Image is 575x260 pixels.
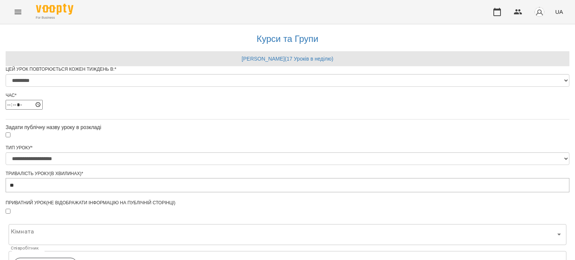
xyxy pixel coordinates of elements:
div: Тип Уроку [6,145,569,151]
span: For Business [36,15,73,20]
div: Тривалість уроку(в хвилинах) [6,171,569,177]
a: [PERSON_NAME] ( 17 Уроків в неділю ) [242,56,334,62]
span: UA [555,8,563,16]
div: Час [6,92,569,99]
img: Voopty Logo [36,4,73,15]
div: Цей урок повторюється кожен тиждень в: [6,66,569,73]
div: ​ [9,224,566,245]
div: Приватний урок(не відображати інформацію на публічній сторінці) [6,200,569,206]
button: UA [552,5,566,19]
button: Menu [9,3,27,21]
h3: Курси та Групи [9,34,566,44]
div: Задати публічну назву уроку в розкладі [6,123,569,131]
img: avatar_s.png [534,7,545,17]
